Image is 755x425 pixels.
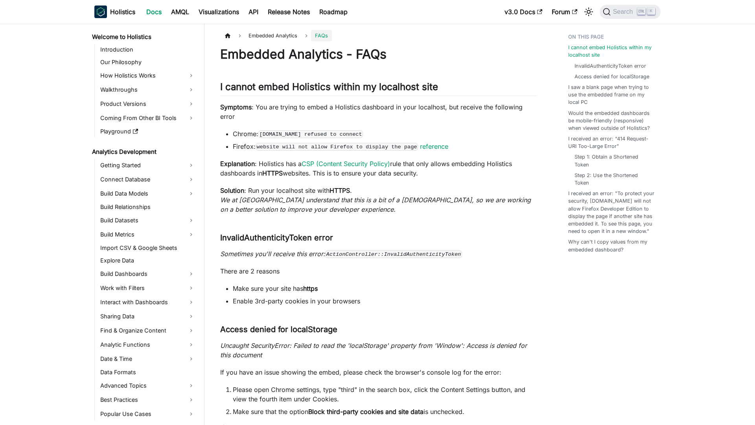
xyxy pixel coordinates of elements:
[194,6,244,18] a: Visualizations
[575,73,649,80] a: Access denied for localStorage
[98,353,197,365] a: Date & Time
[98,379,197,392] a: Advanced Topics
[220,159,537,178] p: : Holistics has a rule that only allows embedding Holistics dashboards in websites. This is to en...
[500,6,547,18] a: v3.0 Docs
[220,325,537,334] h3: Access denied for localStorage
[87,24,204,425] nav: Docs sidebar
[98,255,197,266] a: Explore Data
[258,130,363,138] code: [DOMAIN_NAME] refused to connect
[220,46,537,62] h1: Embedded Analytics - FAQs
[90,146,197,157] a: Analytics Development
[220,102,537,121] p: : You are trying to embed a Holistics dashboard in your localhost, but receive the following error
[220,81,537,96] h2: I cannot embed Holistics within my localhost site
[611,8,638,15] span: Search
[256,143,418,151] code: website will not allow Firefox to display the page
[575,62,646,70] a: InvalidAuthenticityToken error
[98,57,197,68] a: Our Philosophy
[220,186,537,214] p: : Run your localhost site with .
[98,282,197,294] a: Work with Filters
[308,408,424,416] strong: Block third-party cookies and site data
[233,284,537,293] li: Make sure your site has
[568,109,656,132] a: Would the embedded dashboards be mobile-friendly (responsive) when viewed outside of Holistics?
[302,160,390,168] a: CSP (Content Security Policy)
[233,142,537,151] li: Firefox:
[98,338,197,351] a: Analytic Functions
[575,172,653,187] a: Step 2: Use the Shortened Token
[220,368,537,377] p: If you have an issue showing the embed, please check the browser's console log for the error:
[220,30,235,41] a: Home page
[98,112,197,124] a: Coming From Other BI Tools
[568,135,656,150] a: I received an error: “414 Request-URI Too-Large Error”
[303,285,318,292] strong: https
[245,30,301,41] span: Embedded Analytics
[315,6,352,18] a: Roadmap
[98,324,197,337] a: Find & Organize Content
[142,6,166,18] a: Docs
[575,153,653,168] a: Step 1: Obtain a Shortened Token
[311,30,332,41] span: FAQs
[220,196,531,213] em: We at [GEOGRAPHIC_DATA] understand that this is a bit of a [DEMOGRAPHIC_DATA], so we are working ...
[263,6,315,18] a: Release Notes
[98,69,197,82] a: How Holistics Works
[220,30,537,41] nav: Breadcrumbs
[244,6,263,18] a: API
[220,187,244,194] strong: Solution
[98,83,197,96] a: Walkthroughs
[98,296,197,309] a: Interact with Dashboards
[98,268,197,280] a: Build Dashboards
[94,6,135,18] a: HolisticsHolistics
[325,250,462,258] code: ActionController::InvalidAuthenticityToken
[90,31,197,42] a: Welcome to Holistics
[220,342,527,359] em: Uncaught SecurityError: Failed to read the 'localStorage' property from 'Window': Access is denie...
[220,160,255,168] strong: Explanation
[220,266,537,276] p: There are 2 reasons
[420,142,448,150] a: reference
[647,8,655,15] kbd: K
[568,238,656,253] a: Why can't I copy values from my embedded dashboard?
[98,201,197,213] a: Build Relationships
[98,187,197,200] a: Build Data Models
[220,103,252,111] strong: Symptoms
[98,159,197,172] a: Getting Started
[110,7,135,17] b: Holistics
[98,394,197,406] a: Best Practices
[547,6,582,18] a: Forum
[166,6,194,18] a: AMQL
[98,367,197,378] a: Data Formats
[98,242,197,253] a: Import CSV & Google Sheets
[262,169,283,177] strong: HTTPS
[568,83,656,106] a: I saw a blank page when trying to use the embedded frame on my local PC
[568,190,656,235] a: I received an error: "To protect your security, [DOMAIN_NAME] will not allow Firefox Developer Ed...
[330,187,350,194] strong: HTTPS
[98,126,197,137] a: Playground
[220,233,537,243] h3: InvalidAuthenticityToken error
[94,6,107,18] img: Holistics
[233,385,537,404] li: Please open Chrome settings, type "third" in the search box, click the Content Settings button, a...
[98,310,197,323] a: Sharing Data
[98,214,197,227] a: Build Datasets
[98,228,197,241] a: Build Metrics
[582,6,595,18] button: Switch between dark and light mode (currently light mode)
[233,129,537,139] li: Chrome:
[600,5,661,19] button: Search (Ctrl+K)
[233,407,537,416] li: Make sure that the option is unchecked.
[98,408,197,420] a: Popular Use Cases
[233,296,537,306] li: Enable 3rd-party cookies in your browsers
[98,44,197,55] a: Introduction
[98,98,197,110] a: Product Versions
[220,250,462,258] em: Sometimes you'll receive this error:
[98,173,197,186] a: Connect Database
[568,44,656,59] a: I cannot embed Holistics within my localhost site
